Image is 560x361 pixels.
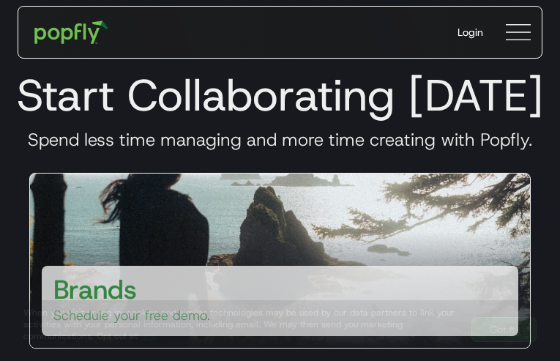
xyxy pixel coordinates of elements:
a: home [24,10,119,54]
div: Login [458,25,483,40]
a: Got It! [471,317,537,342]
a: Login [446,13,495,51]
h3: Brands [53,272,137,307]
div: When you visit or log in, cookies and similar technologies may be used by our data partners to li... [23,307,460,342]
h1: Start Collaborating [DATE] [12,69,548,122]
a: here [138,330,156,342]
h3: Spend less time managing and more time creating with Popfly. [12,129,548,151]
